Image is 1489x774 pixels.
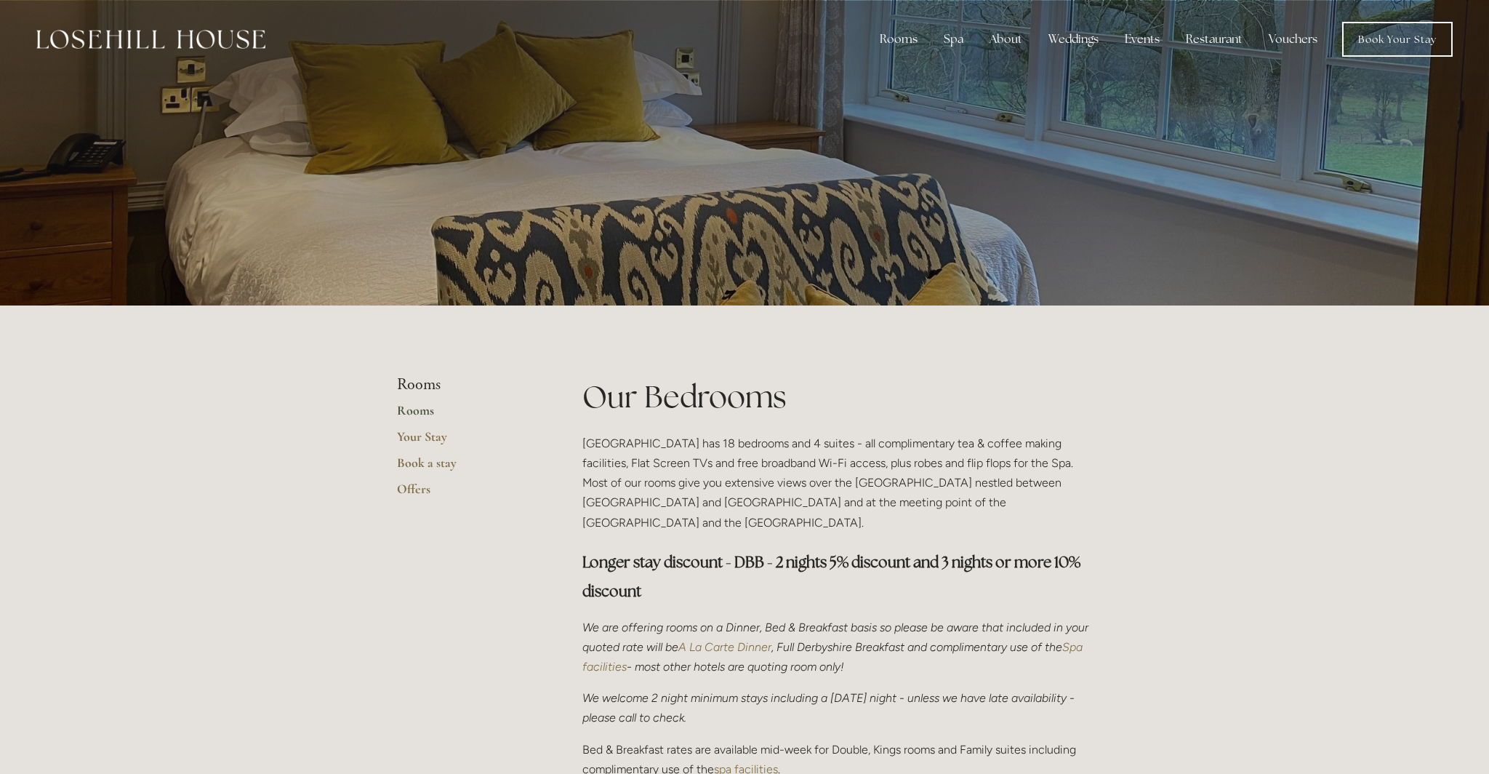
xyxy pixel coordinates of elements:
[582,621,1091,654] em: We are offering rooms on a Dinner, Bed & Breakfast basis so please be aware that included in your...
[582,375,1092,418] h1: Our Bedrooms
[397,375,536,394] li: Rooms
[397,428,536,455] a: Your Stay
[627,660,844,674] em: - most other hotels are quoting room only!
[1257,25,1329,54] a: Vouchers
[397,402,536,428] a: Rooms
[397,455,536,481] a: Book a stay
[397,481,536,507] a: Offers
[978,25,1034,54] div: About
[1174,25,1254,54] div: Restaurant
[36,30,265,49] img: Losehill House
[868,25,929,54] div: Rooms
[1037,25,1110,54] div: Weddings
[932,25,975,54] div: Spa
[582,552,1083,601] strong: Longer stay discount - DBB - 2 nights 5% discount and 3 nights or more 10% discount
[1342,22,1453,57] a: Book Your Stay
[771,640,1062,654] em: , Full Derbyshire Breakfast and complimentary use of the
[582,434,1092,532] p: [GEOGRAPHIC_DATA] has 18 bedrooms and 4 suites - all complimentary tea & coffee making facilities...
[678,640,771,654] a: A La Carte Dinner
[1113,25,1171,54] div: Events
[582,691,1077,725] em: We welcome 2 night minimum stays including a [DATE] night - unless we have late availability - pl...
